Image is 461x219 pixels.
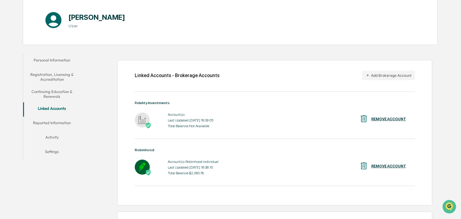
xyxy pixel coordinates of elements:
[168,112,213,117] div: Account(s):
[50,76,74,82] span: Attestations
[102,48,109,55] button: Start new chat
[442,199,458,215] iframe: Open customer support
[20,52,76,57] div: We're available if you need us!
[12,76,39,82] span: Preclearance
[23,117,81,131] button: Reported Information
[23,102,81,117] button: Linked Accounts
[135,101,415,105] div: Fidelity Investments
[6,88,11,92] div: 🔎
[135,160,150,175] img: Robinhood - Active
[20,46,98,52] div: Start new chat
[168,160,218,164] div: Account(s): Robinhood individual
[68,13,125,22] h1: [PERSON_NAME]
[44,76,48,81] div: 🗄️
[362,70,415,80] button: Add Brokerage Account
[168,124,213,128] div: Total Balance: Not Available
[42,101,73,106] a: Powered byPylon
[168,165,218,169] div: Last Updated: [DATE] 18:38:10
[168,171,218,175] div: Total Balance: $2,090.76
[12,87,38,93] span: Data Lookup
[371,164,406,168] div: REMOVE ACCOUNT
[4,85,40,95] a: 🔎Data Lookup
[145,169,151,175] img: Active
[41,73,77,84] a: 🗄️Attestations
[135,148,415,152] div: Robinhood
[23,85,81,103] button: Continuing Education & Renewals
[359,114,368,123] img: REMOVE ACCOUNT
[60,102,73,106] span: Pylon
[68,23,125,28] h3: User
[6,46,17,57] img: 1746055101610-c473b297-6a78-478c-a979-82029cc54cd1
[371,117,406,121] div: REMOVE ACCOUNT
[6,76,11,81] div: 🖐️
[145,122,151,128] img: Active
[6,13,109,22] p: How can we help?
[135,112,150,127] img: Fidelity Investments - Active
[359,161,368,170] img: REMOVE ACCOUNT
[135,73,219,78] div: Linked Accounts - Brokerage Accounts
[168,118,213,122] div: Last Updated: [DATE] 18:39:05
[23,131,81,145] button: Activity
[23,54,81,68] button: Personal Information
[4,73,41,84] a: 🖐️Preclearance
[23,68,81,85] button: Registration, Licensing & Accreditation
[23,54,81,160] div: secondary tabs example
[23,145,81,160] button: Settings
